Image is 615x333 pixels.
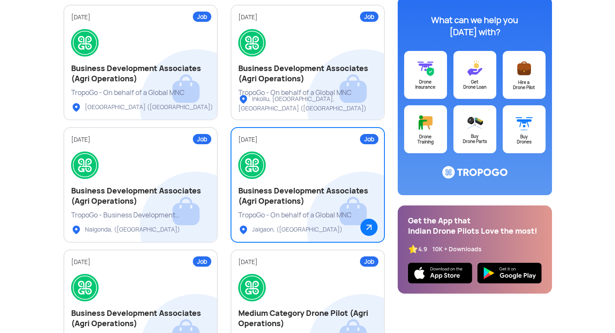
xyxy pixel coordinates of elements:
[71,186,210,206] h2: Business Development Associates (Agri Operations)
[71,13,210,21] div: [DATE]
[71,102,213,113] div: [GEOGRAPHIC_DATA] ([GEOGRAPHIC_DATA])
[466,114,483,131] img: ic_droneparts@3x.svg
[360,256,378,267] div: Job
[466,59,483,77] img: ic_loans@3x.svg
[417,114,434,131] img: ic_training@3x.svg
[71,308,210,329] h2: Business Development Associates (Agri Operations)
[63,5,218,120] a: Job[DATE]Business Development Associates (Agri Operations)TropoGo - On behalf of a Global MNC[GEO...
[404,51,447,99] a: DroneInsurance
[238,274,266,301] img: logo.png
[408,263,472,283] img: ios_new.svg
[193,256,211,267] div: Job
[408,216,542,226] div: Get the App that
[503,134,546,145] div: Buy Drones
[238,94,249,104] img: ic_locationlist.svg
[71,225,81,235] img: ic_locationlist.svg
[404,80,447,90] div: Drone Insurance
[71,211,210,220] div: TropoGo - Business Development Associates (Agri Operations)
[238,186,377,206] h2: Business Development Associates (Agri Operations)
[71,102,81,113] img: ic_locationlist.svg
[360,219,378,236] img: ic_arrow_popup.png
[453,134,496,144] div: Buy Drone Parts
[71,152,99,179] img: logo.png
[503,51,546,99] a: Hire aDrone Pilot
[71,258,210,266] div: [DATE]
[418,245,482,253] div: 4.9 10K + Downloads
[71,29,99,56] img: logo.png
[360,134,378,144] div: Job
[238,308,377,329] h2: Medium Category Drone Pilot (Agri Operations)
[408,244,418,254] img: ic_star.svg
[231,5,385,120] a: Job[DATE]Business Development Associates (Agri Operations)TropoGo - On behalf of a Global MNCInko...
[404,105,447,153] a: DroneTraining
[238,136,377,144] div: [DATE]
[231,127,385,243] a: Job[DATE]Business Development Associates (Agri Operations)TropoGo - On behalf of a Global MNCJalg...
[453,80,496,90] div: Get Drone Loan
[238,225,342,235] div: Jalgaon, ([GEOGRAPHIC_DATA])
[238,211,377,220] div: TropoGo - On behalf of a Global MNC
[238,225,249,235] img: ic_locationlist.svg
[503,105,546,153] a: BuyDrones
[417,59,434,77] img: ic_drone_insurance@3x.svg
[71,136,210,144] div: [DATE]
[421,14,528,38] div: What can we help you [DATE] with?
[71,63,210,84] h2: Business Development Associates (Agri Operations)
[238,94,391,113] div: Inkollu, [GEOGRAPHIC_DATA], [GEOGRAPHIC_DATA] ([GEOGRAPHIC_DATA])
[63,127,218,243] a: Job[DATE]Business Development Associates (Agri Operations)TropoGo - Business Development Associat...
[238,13,377,21] div: [DATE]
[477,263,542,283] img: img_playstore.png
[193,12,211,22] div: Job
[453,51,496,99] a: GetDrone Loan
[238,88,377,98] div: TropoGo - On behalf of a Global MNC
[238,63,377,84] h2: Business Development Associates (Agri Operations)
[516,114,533,131] img: ic_buydrone@3x.svg
[71,274,99,301] img: logo.png
[360,12,378,22] div: Job
[442,166,507,179] img: ic_logo@3x.svg
[408,226,542,236] div: Indian Drone Pilots Love the most!
[453,105,496,153] a: BuyDrone Parts
[193,134,211,144] div: Job
[238,258,377,266] div: [DATE]
[503,80,546,90] div: Hire a Drone Pilot
[71,225,180,235] div: Nalgonda, ([GEOGRAPHIC_DATA])
[71,88,210,98] div: TropoGo - On behalf of a Global MNC
[516,59,533,77] img: ic_postajob@3x.svg
[238,152,266,179] img: logo.png
[404,134,447,145] div: Drone Training
[238,29,266,56] img: logo.png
